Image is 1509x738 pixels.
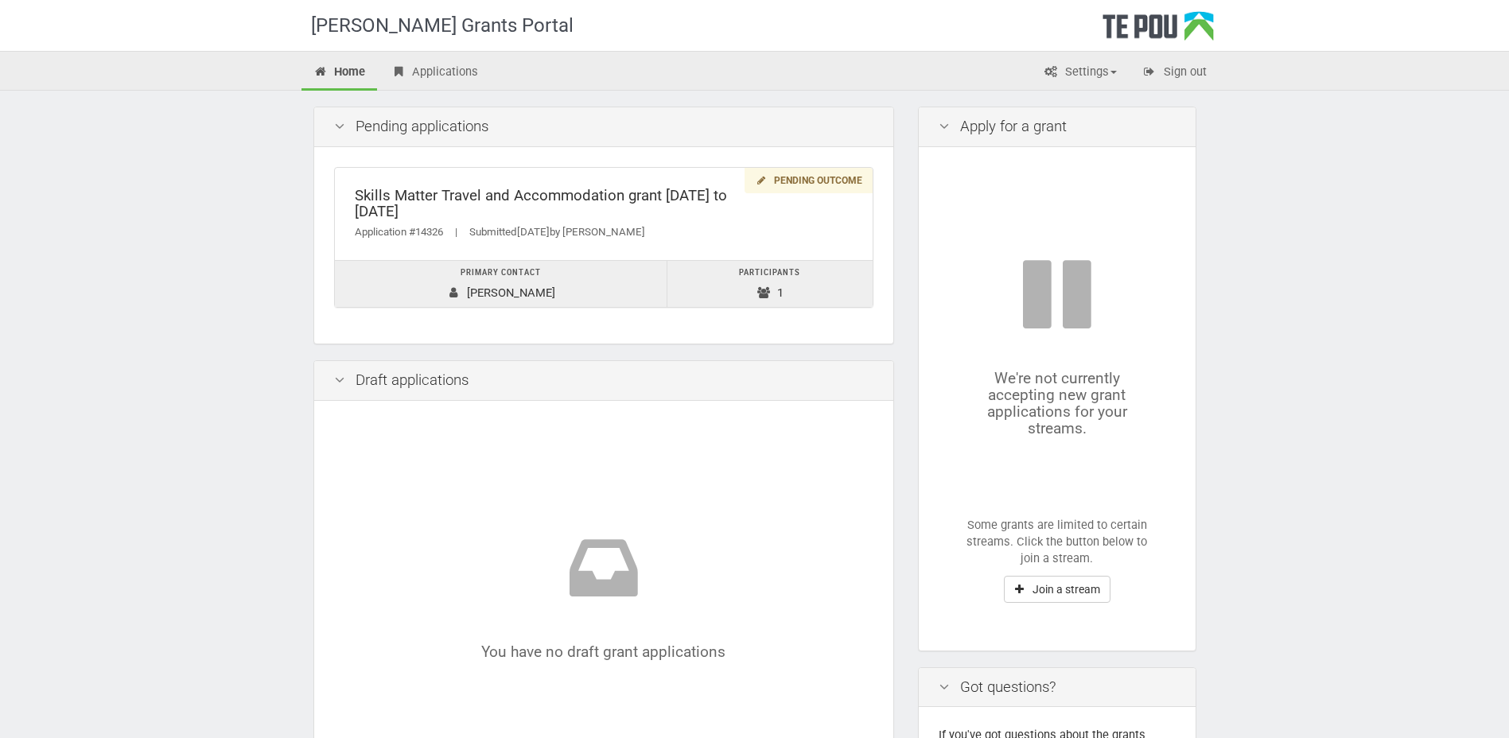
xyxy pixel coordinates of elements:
span: | [443,226,469,238]
div: Primary contact [343,265,659,282]
div: Participants [675,265,864,282]
div: Te Pou Logo [1103,11,1214,51]
div: We're not currently accepting new grant applications for your streams. [966,254,1148,437]
a: Home [301,56,378,91]
div: Pending outcome [745,168,872,194]
div: Application #14326 Submitted by [PERSON_NAME] [355,224,853,241]
div: Got questions? [919,668,1196,708]
td: 1 [667,261,873,308]
a: Settings [1032,56,1129,91]
button: Join a stream [1004,576,1110,603]
a: Sign out [1130,56,1219,91]
div: You have no draft grant applications [382,528,826,660]
div: Apply for a grant [919,107,1196,147]
div: Draft applications [314,361,893,401]
p: Some grants are limited to certain streams. Click the button below to join a stream. [966,517,1148,568]
span: [DATE] [517,226,550,238]
div: Skills Matter Travel and Accommodation grant [DATE] to [DATE] [355,188,853,220]
td: [PERSON_NAME] [335,261,667,308]
a: Applications [379,56,490,91]
div: Pending applications [314,107,893,147]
